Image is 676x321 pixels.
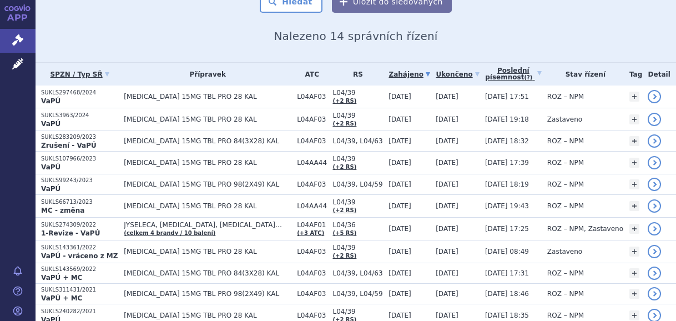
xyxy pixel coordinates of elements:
span: [DATE] [389,93,411,101]
p: SUKLS311431/2021 [41,286,118,294]
span: [DATE] 18:46 [485,290,529,298]
strong: VaPÚ [41,163,60,171]
a: + [629,114,639,124]
span: [DATE] 18:19 [485,180,529,188]
span: ROZ – NPM [547,312,584,319]
span: [DATE] [389,269,411,277]
th: Stav řízení [542,63,624,86]
span: [MEDICAL_DATA] 15MG TBL PRO 98(2X49) KAL [124,180,290,188]
p: SUKLS240282/2021 [41,308,118,315]
span: ROZ – NPM [547,93,584,101]
span: JYSELECA, [MEDICAL_DATA], [MEDICAL_DATA]… [124,221,290,229]
a: + [629,310,639,320]
th: RS [327,63,383,86]
span: [DATE] [436,202,458,210]
span: [DATE] 19:18 [485,116,529,123]
a: detail [648,113,661,126]
a: + [629,136,639,146]
a: + [629,92,639,102]
span: L04/39 [332,89,383,97]
span: [MEDICAL_DATA] 15MG TBL PRO 98(2X49) KAL [124,290,290,298]
span: L04AF03 [297,312,327,319]
strong: VaPÚ + MC [41,294,82,302]
span: L04AF03 [297,137,327,145]
span: [DATE] [389,202,411,210]
span: L04/39 [332,112,383,119]
span: [MEDICAL_DATA] 15MG TBL PRO 28 KAL [124,312,290,319]
a: (+2 RS) [332,253,356,259]
strong: VaPÚ [41,120,60,128]
p: SUKLS107966/2023 [41,155,118,163]
strong: VaPÚ [41,97,60,105]
span: L04/36 [332,221,383,229]
span: L04AF03 [297,180,327,188]
span: [DATE] [436,248,458,255]
a: + [629,158,639,168]
a: (celkem 4 brandy / 10 balení) [124,230,215,236]
span: L04/39 [332,155,383,163]
a: + [629,268,639,278]
a: detail [648,267,661,280]
span: L04AA44 [297,202,327,210]
span: [MEDICAL_DATA] 15MG TBL PRO 84(3X28) KAL [124,269,290,277]
span: L04AF03 [297,93,327,101]
a: + [629,224,639,234]
span: [DATE] [436,312,458,319]
span: Zastaveno [547,248,582,255]
span: Zastaveno [547,116,582,123]
span: L04AF03 [297,116,327,123]
th: Detail [642,63,676,86]
span: [DATE] 08:49 [485,248,529,255]
a: detail [648,245,661,258]
span: [DATE] [436,290,458,298]
span: [DATE] 17:39 [485,159,529,167]
span: [DATE] 19:43 [485,202,529,210]
strong: VaPÚ - vráceno z MZ [41,252,118,260]
span: [DATE] 18:35 [485,312,529,319]
a: (+2 RS) [332,164,356,170]
a: (+2 RS) [332,98,356,104]
span: L04AF03 [297,248,327,255]
a: (+3 ATC) [297,230,324,236]
a: detail [648,90,661,103]
span: L04/39 [332,198,383,206]
p: SUKLS66713/2023 [41,198,118,206]
strong: VaPÚ + MC [41,274,82,282]
span: [DATE] [389,248,411,255]
span: [MEDICAL_DATA] 15MG TBL PRO 28 KAL [124,93,290,101]
p: SUKLS3963/2024 [41,112,118,119]
span: [DATE] 17:31 [485,269,529,277]
span: [DATE] 17:51 [485,93,529,101]
a: + [629,179,639,189]
span: [DATE] [436,159,458,167]
span: [DATE] 18:32 [485,137,529,145]
a: + [629,201,639,211]
span: [DATE] 17:25 [485,225,529,233]
a: detail [648,178,661,191]
span: L04AF03 [297,290,327,298]
a: + [629,289,639,299]
span: [MEDICAL_DATA] 15MG TBL PRO 28 KAL [124,202,290,210]
a: Ukončeno [436,67,480,82]
span: [MEDICAL_DATA] 15MG TBL PRO 28 KAL [124,159,290,167]
a: detail [648,199,661,213]
a: Zahájeno [389,67,430,82]
span: L04/39, L04/63 [332,137,383,145]
span: ROZ – NPM [547,269,584,277]
a: (+2 RS) [332,121,356,127]
span: ROZ – NPM [547,159,584,167]
span: [DATE] [389,137,411,145]
a: detail [648,134,661,148]
span: L04AA44 [297,159,327,167]
span: [MEDICAL_DATA] 15MG TBL PRO 28 KAL [124,248,290,255]
span: L04/39, L04/59 [332,290,383,298]
p: SUKLS143361/2022 [41,244,118,252]
a: detail [648,156,661,169]
span: [DATE] [436,180,458,188]
span: [DATE] [436,116,458,123]
span: [DATE] [436,225,458,233]
strong: Zrušení - VaPÚ [41,142,97,149]
span: [DATE] [389,225,411,233]
span: L04/39 [332,308,383,315]
abbr: (?) [524,74,532,81]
